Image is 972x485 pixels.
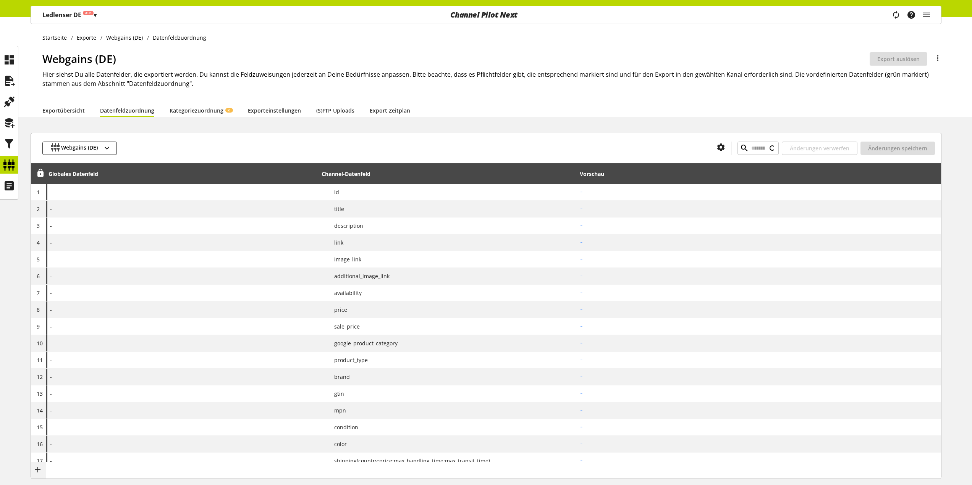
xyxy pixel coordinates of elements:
[50,457,52,465] span: -
[37,289,40,296] span: 7
[50,188,52,196] span: -
[580,255,938,263] h2: -
[50,423,52,431] span: -
[328,423,358,431] span: condition
[580,339,938,347] h2: -
[50,356,52,364] span: -
[42,106,85,114] a: Exportübersicht
[328,440,347,448] span: color
[61,143,98,153] span: Webgains (DE)
[328,406,346,414] span: mpn
[49,170,98,178] div: Globales Datenfeld
[248,106,301,114] a: Exporteinstellungen
[94,11,97,19] span: ▾
[50,255,52,263] span: -
[50,272,52,280] span: -
[328,289,362,297] span: availability
[37,457,43,464] span: 17
[790,144,849,152] span: Änderungen verwerfen
[37,306,40,313] span: 8
[328,457,490,465] span: shipping(country:price:max_handling_time:max_transit_time)
[370,106,410,114] a: Export Zeitplan
[37,205,40,213] span: 2
[877,55,920,63] span: Export auslösen
[37,256,40,263] span: 5
[328,272,390,280] span: additional_image_link
[580,440,938,448] h2: -
[42,142,117,155] button: Webgains (DE)
[328,188,339,196] span: id
[580,222,938,230] h2: -
[37,340,43,347] span: 10
[322,170,370,178] div: Channel-Datenfeld
[42,70,941,88] h2: Hier siehst Du alle Datenfelder, die exportiert werden. Du kannst die Feldzuweisungen jederzeit a...
[328,356,368,364] span: product_type
[316,106,354,114] a: (S)FTP Uploads
[328,373,350,381] span: brand
[328,390,344,398] span: gtin
[328,322,360,330] span: sale_price
[42,51,870,67] h1: Webgains (DE)
[580,423,938,431] h2: -
[580,322,938,330] h2: -
[37,373,43,380] span: 12
[50,390,52,398] span: -
[228,108,231,113] span: KI
[42,10,97,19] p: Ledlenser DE
[580,188,938,196] h2: -
[73,34,100,42] a: Exporte
[580,356,938,364] h2: -
[328,339,398,347] span: google_product_category
[37,222,40,229] span: 3
[870,52,927,66] button: Export auslösen
[42,34,71,42] a: Startseite
[37,323,40,330] span: 9
[580,238,938,247] h2: -
[50,440,52,448] span: -
[580,170,604,178] div: Vorschau
[50,222,52,230] span: -
[36,169,44,177] span: Entsperren, um Zeilen neu anzuordnen
[37,356,43,364] span: 11
[50,238,52,247] span: -
[170,106,233,114] a: KategoriezuordnungKI
[580,373,938,381] h2: -
[50,322,52,330] span: -
[50,339,52,347] span: -
[328,222,363,230] span: description
[42,34,67,42] span: Startseite
[34,169,44,179] div: Entsperren, um Zeilen neu anzuordnen
[50,289,52,297] span: -
[328,238,343,247] span: link
[580,306,938,314] h2: -
[860,142,935,155] button: Änderungen speichern
[50,406,52,414] span: -
[580,457,938,465] h2: -
[580,289,938,297] h2: -
[37,424,43,431] span: 15
[37,272,40,280] span: 6
[50,306,52,314] span: -
[580,205,938,213] h2: -
[782,142,857,155] button: Änderungen verwerfen
[580,272,938,280] h2: -
[580,390,938,398] h2: -
[328,306,347,314] span: price
[868,144,927,152] span: Änderungen speichern
[328,205,344,213] span: title
[37,407,43,414] span: 14
[37,440,43,448] span: 16
[37,390,43,397] span: 13
[37,239,40,246] span: 4
[50,373,52,381] span: -
[37,189,40,196] span: 1
[100,106,154,114] a: Datenfeldzuordnung
[328,255,361,263] span: image_link
[77,34,96,42] span: Exporte
[85,11,91,15] span: Aus
[31,6,941,24] nav: main navigation
[50,205,52,213] span: -
[580,406,938,414] h2: -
